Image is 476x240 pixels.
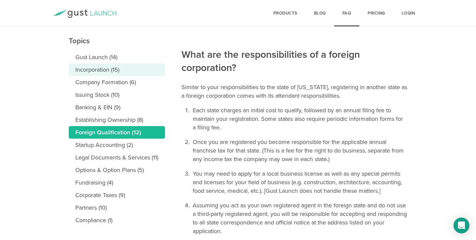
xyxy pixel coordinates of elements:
[191,201,407,235] li: Assuming you act as your own registered agent in the foreign state and do not use a third-party r...
[191,106,407,132] li: Each state charges an initial cost to qualify, followed by an annual filing fee to maintain your ...
[191,169,407,195] li: You may need to apply for a local business license as well as any special permits and licenses fo...
[69,63,165,76] a: Incorporation (15)
[181,83,407,100] p: Similar to your responsibilities to the state of [US_STATE], registering in another state as a fo...
[69,201,165,214] a: Partners (10)
[69,88,165,101] a: Issuing Stock (10)
[69,126,165,139] a: Foreign Qualification (12)
[454,218,469,233] div: Open Intercom Messenger
[69,164,165,176] a: Options & Option Plans (5)
[69,76,165,88] a: Company Formation (6)
[69,189,165,201] a: Corporate Taxes (9)
[69,151,165,164] a: Legal Documents & Services (11)
[69,176,165,189] a: Fundraising (4)
[181,4,407,75] h2: What are the responsibilities of a foreign corporation?
[69,114,165,126] a: Establishing Ownership (8)
[191,138,407,163] li: Once you are registered you become responsible for the applicable annual franchise tax for that s...
[69,214,165,226] a: Compliance (1)
[69,101,165,114] a: Banking & EIN (9)
[69,139,165,151] a: Startup Accounting (2)
[69,51,165,63] a: Gust Launch (14)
